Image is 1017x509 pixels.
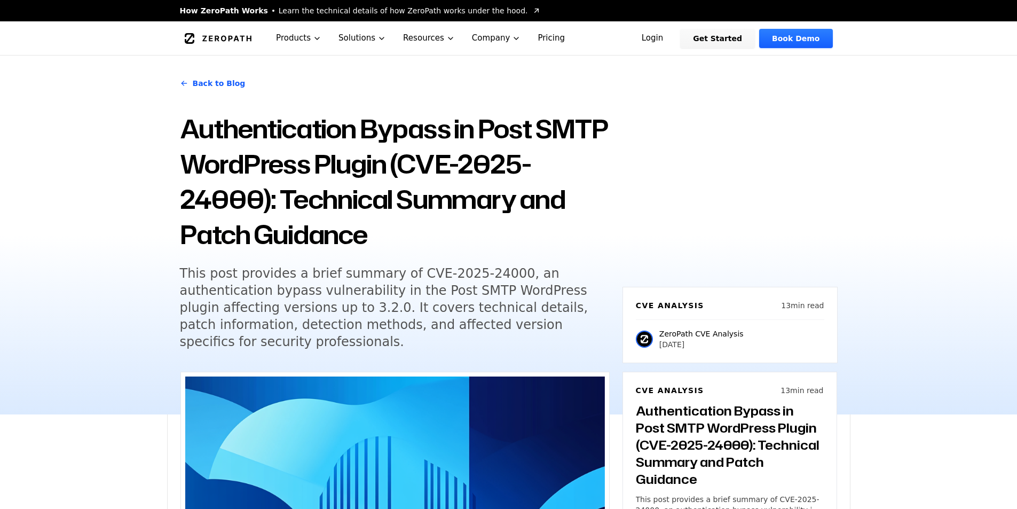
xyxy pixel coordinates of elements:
a: Back to Blog [180,68,246,98]
a: Book Demo [759,29,832,48]
a: How ZeroPath WorksLearn the technical details of how ZeroPath works under the hood. [180,5,541,16]
a: Get Started [680,29,755,48]
p: [DATE] [659,339,744,350]
p: 13 min read [781,300,824,311]
button: Solutions [330,21,395,55]
h5: This post provides a brief summary of CVE-2025-24000, an authentication bypass vulnerability in t... [180,265,590,350]
p: 13 min read [781,385,823,396]
span: How ZeroPath Works [180,5,268,16]
button: Resources [395,21,463,55]
span: Learn the technical details of how ZeroPath works under the hood. [279,5,528,16]
nav: Global [167,21,850,55]
p: ZeroPath CVE Analysis [659,328,744,339]
h3: Authentication Bypass in Post SMTP WordPress Plugin (CVE-2025-24000): Technical Summary and Patch... [636,402,824,488]
img: ZeroPath CVE Analysis [636,331,653,348]
a: Pricing [529,21,573,55]
h1: Authentication Bypass in Post SMTP WordPress Plugin (CVE-2025-24000): Technical Summary and Patch... [180,111,610,252]
h6: CVE Analysis [636,385,704,396]
button: Products [267,21,330,55]
a: Login [629,29,676,48]
h6: CVE Analysis [636,300,704,311]
button: Company [463,21,530,55]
